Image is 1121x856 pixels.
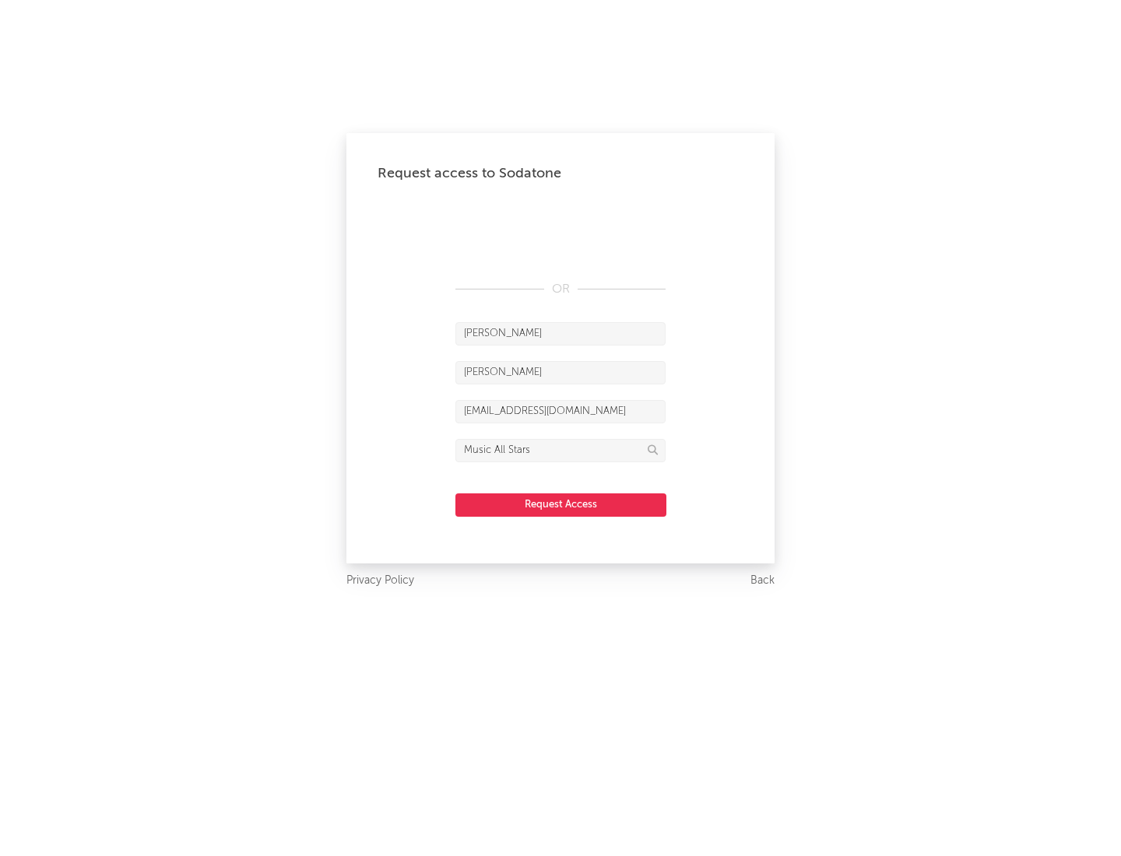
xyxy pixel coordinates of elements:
input: Email [455,400,666,423]
div: OR [455,280,666,299]
input: Division [455,439,666,462]
input: First Name [455,322,666,346]
a: Back [750,571,775,591]
a: Privacy Policy [346,571,414,591]
input: Last Name [455,361,666,384]
div: Request access to Sodatone [378,164,743,183]
button: Request Access [455,493,666,517]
